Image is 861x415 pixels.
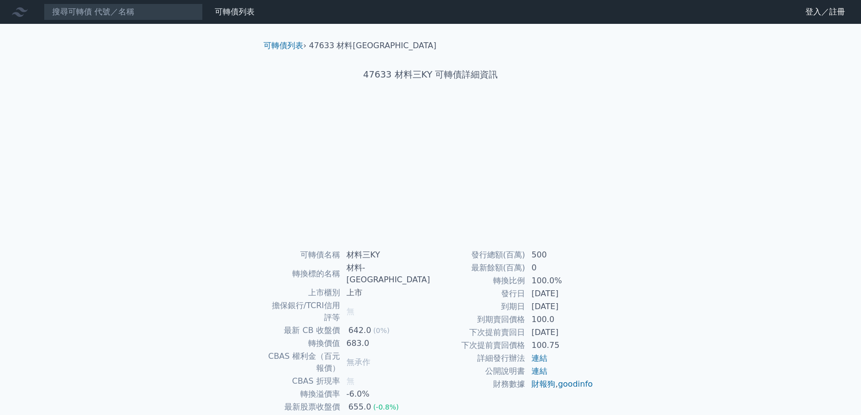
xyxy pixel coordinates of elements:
a: goodinfo [558,379,593,389]
h1: 47633 材料三KY 可轉債詳細資訊 [256,68,605,82]
td: 500 [525,249,594,261]
td: CBAS 權利金（百元報價） [267,350,341,375]
td: 財務數據 [430,378,525,391]
td: 材料三KY [341,249,430,261]
a: 連結 [531,353,547,363]
td: 下次提前賣回日 [430,326,525,339]
td: [DATE] [525,287,594,300]
a: 財報狗 [531,379,555,389]
td: [DATE] [525,326,594,339]
td: 0 [525,261,594,274]
td: -6.0% [341,388,430,401]
td: , [525,378,594,391]
a: 可轉債列表 [215,7,255,16]
td: 轉換標的名稱 [267,261,341,286]
td: 發行日 [430,287,525,300]
td: 可轉債名稱 [267,249,341,261]
td: 到期賣回價格 [430,313,525,326]
td: 到期日 [430,300,525,313]
td: 100.75 [525,339,594,352]
a: 可轉債列表 [263,41,303,50]
span: 無承作 [346,357,370,367]
td: [DATE] [525,300,594,313]
td: 發行總額(百萬) [430,249,525,261]
td: 擔保銀行/TCRI信用評等 [267,299,341,324]
td: 最新餘額(百萬) [430,261,525,274]
a: 登入／註冊 [797,4,853,20]
td: 100.0% [525,274,594,287]
td: CBAS 折現率 [267,375,341,388]
td: 材料-[GEOGRAPHIC_DATA] [341,261,430,286]
td: 轉換比例 [430,274,525,287]
td: 最新股票收盤價 [267,401,341,414]
td: 轉換價值 [267,337,341,350]
li: › [263,40,306,52]
td: 下次提前賣回價格 [430,339,525,352]
span: (0%) [373,327,390,334]
span: 無 [346,307,354,316]
li: 47633 材料[GEOGRAPHIC_DATA] [309,40,436,52]
td: 最新 CB 收盤價 [267,324,341,337]
td: 轉換溢價率 [267,388,341,401]
span: (-0.8%) [373,403,399,411]
div: 655.0 [346,401,373,413]
a: 連結 [531,366,547,376]
span: 無 [346,376,354,386]
td: 詳細發行辦法 [430,352,525,365]
td: 上市櫃別 [267,286,341,299]
div: 642.0 [346,325,373,336]
input: 搜尋可轉債 代號／名稱 [44,3,203,20]
td: 公開說明書 [430,365,525,378]
td: 100.0 [525,313,594,326]
td: 上市 [341,286,430,299]
td: 683.0 [341,337,430,350]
